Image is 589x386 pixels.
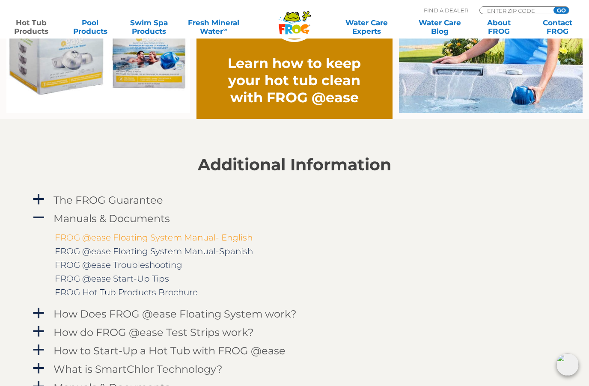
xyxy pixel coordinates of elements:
[55,273,169,284] a: FROG @ease Start-Up Tips
[31,211,558,226] a: A Manuals & Documents
[54,363,223,375] h4: What is SmartChlor Technology?
[54,327,254,338] h4: How do FROG @ease Test Strips work?
[54,308,297,320] h4: How Does FROG @ease Floating System work?
[54,345,286,356] h4: How to Start-Up a Hot Tub with FROG @ease
[216,55,373,106] h2: Learn how to keep your hot tub clean with FROG @ease
[223,26,227,33] sup: ∞
[32,362,45,375] span: a
[32,193,45,206] span: a
[32,325,45,338] span: a
[476,18,522,36] a: AboutFROG
[31,192,558,208] a: a The FROG Guarantee
[32,307,45,320] span: a
[126,18,172,36] a: Swim SpaProducts
[55,260,182,270] a: FROG @ease Troubleshooting
[31,324,558,340] a: a How do FROG @ease Test Strips work?
[55,232,253,243] a: FROG @ease Floating System Manual- English
[535,18,580,36] a: ContactFROG
[417,18,463,36] a: Water CareBlog
[31,155,558,174] h2: Additional Information
[54,213,170,224] h4: Manuals & Documents
[9,18,54,36] a: Hot TubProducts
[31,361,558,377] a: a What is SmartChlor Technology?
[556,353,579,376] img: openIcon
[486,7,544,14] input: Zip Code Form
[32,211,45,224] span: A
[185,18,242,36] a: Fresh MineralWater∞
[54,194,163,206] h4: The FROG Guarantee
[31,306,558,322] a: a How Does FROG @ease Floating System work?
[31,343,558,359] a: a How to Start-Up a Hot Tub with FROG @ease
[67,18,113,36] a: PoolProducts
[55,287,198,297] a: FROG Hot Tub Products Brochure
[553,7,569,14] input: GO
[55,246,253,256] a: FROG @ease Floating System Manual-Spanish
[32,344,45,356] span: a
[424,6,468,14] p: Find A Dealer
[330,18,404,36] a: Water CareExperts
